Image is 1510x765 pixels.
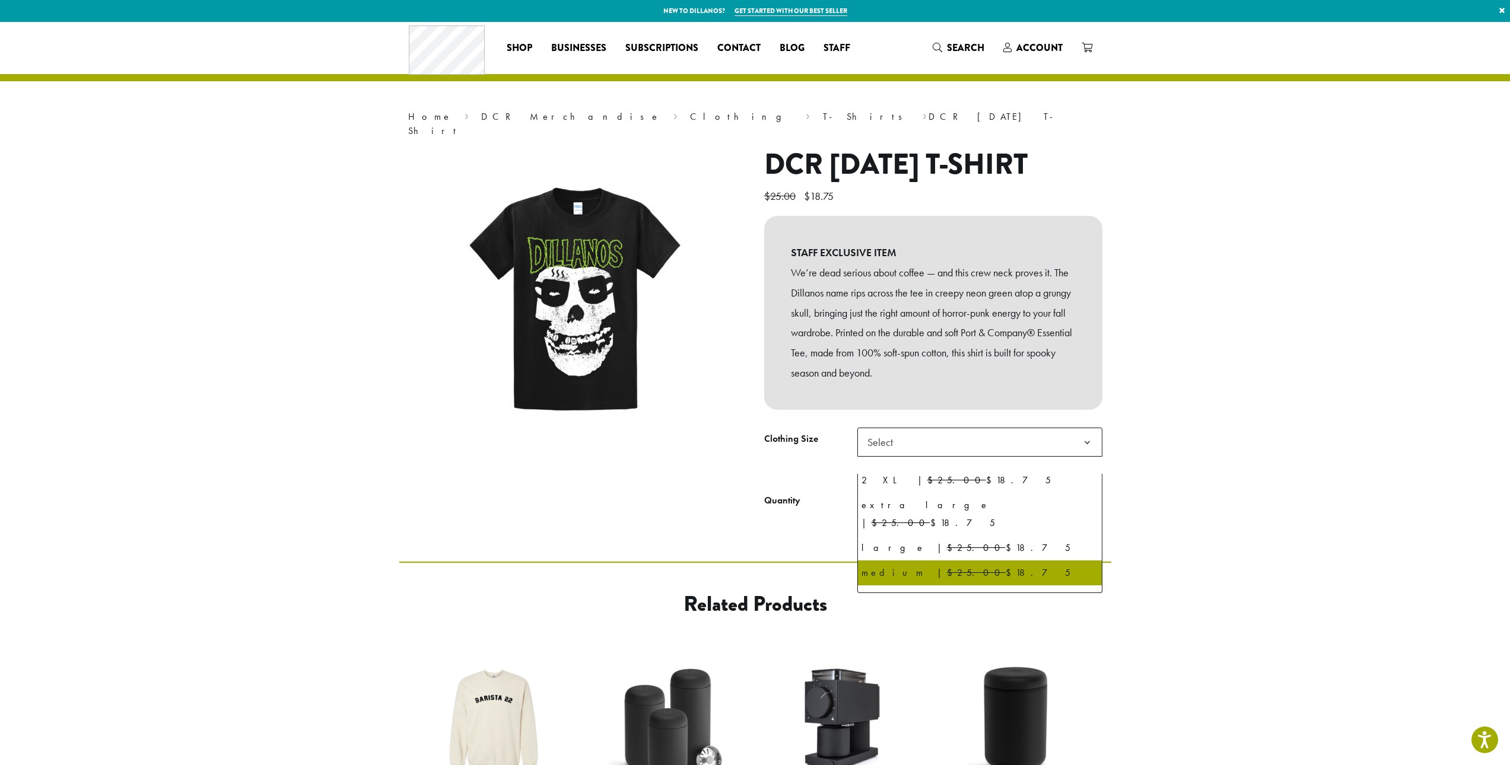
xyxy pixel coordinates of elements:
[408,110,452,123] a: Home
[862,471,1098,489] div: 2 XL | $18.75
[764,431,857,448] label: Clothing Size
[690,110,793,123] a: Clothing
[923,106,927,124] span: ›
[863,431,905,454] span: Select
[735,6,847,16] a: Get started with our best seller
[625,41,698,56] span: Subscriptions
[780,41,805,56] span: Blog
[717,41,761,56] span: Contact
[862,539,1098,557] div: large | $18.75
[804,189,837,203] bdi: 18.75
[764,189,799,203] bdi: 25.00
[947,41,984,55] span: Search
[481,110,660,123] a: DCR Merchandise
[1016,41,1063,55] span: Account
[814,39,860,58] a: Staff
[872,517,930,529] del: $25.00
[465,106,469,124] span: ›
[791,243,1076,263] b: STAFF EXCLUSIVE ITEM
[862,496,1098,532] div: extra large | $18.75
[947,541,1006,554] del: $25.00
[551,41,606,56] span: Businesses
[497,39,542,58] a: Shop
[943,591,1002,604] del: $25.00
[764,189,770,203] span: $
[764,148,1102,182] h1: DCR [DATE] T-Shirt
[824,41,850,56] span: Staff
[791,263,1076,383] p: We’re dead serious about coffee — and this crew neck proves it. The Dillanos name rips across the...
[804,189,810,203] span: $
[947,566,1006,579] del: $25.00
[507,41,532,56] span: Shop
[862,564,1098,582] div: medium | $18.75
[862,589,1098,607] div: small | $18.75
[764,493,800,508] div: Quantity
[927,474,986,486] del: $25.00
[495,591,1016,617] h2: Related products
[857,428,1102,457] span: Select
[673,106,678,124] span: ›
[923,38,994,58] a: Search
[408,110,1102,138] nav: Breadcrumb
[806,106,810,124] span: ›
[823,110,910,123] a: T-Shirts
